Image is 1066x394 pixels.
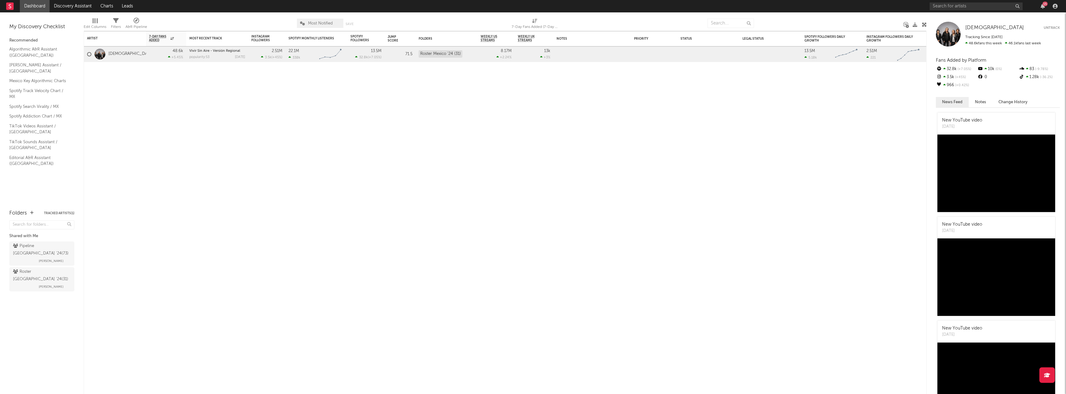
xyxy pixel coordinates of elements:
div: Roster [GEOGRAPHIC_DATA] '24 ( 31 ) [13,268,69,283]
div: +5.45 % [168,55,183,59]
div: +2.24 % [496,55,512,59]
div: Artist [87,37,134,40]
a: TikTok Videos Assistant / [GEOGRAPHIC_DATA] [9,123,68,135]
div: Vivir Sin Aire - Versión Regional [189,49,245,53]
span: +7.05 % [957,68,971,71]
span: +7.05 % [369,56,381,59]
div: 22.1M [289,49,299,53]
div: 15 [1042,2,1048,6]
div: 0 [977,73,1018,81]
div: Shared with Me [9,232,74,240]
div: [DATE] [942,228,982,234]
div: [DATE] [942,332,982,338]
div: 13k [544,49,550,53]
button: Untrack [1044,25,1060,31]
a: Pipeline [GEOGRAPHIC_DATA] '24(73)[PERSON_NAME] [9,241,74,266]
span: Tracking Since: [DATE] [965,35,1002,39]
div: 10k [977,65,1018,73]
a: Mexico Key Algorithmic Charts [9,77,68,84]
div: Spotify Followers [350,35,372,42]
a: Vivir Sin Aire - Versión Regional [189,49,240,53]
div: 2.51M [866,49,877,53]
span: [PERSON_NAME] [39,283,64,290]
span: 3.5k [265,56,271,59]
span: Fans Added by Platform [936,58,986,63]
div: 221 [866,55,876,60]
button: Change History [992,97,1034,107]
div: +3 % [540,55,550,59]
div: 966 [936,81,977,89]
span: 7-Day Fans Added [149,35,169,42]
div: Spotify Monthly Listeners [289,37,335,40]
div: Most Recent Track [189,37,236,40]
div: Folders [9,210,27,217]
a: [PERSON_NAME] Assistant / [GEOGRAPHIC_DATA] [9,62,68,74]
div: Notes [557,37,619,41]
div: Folders [419,37,465,41]
div: New YouTube video [942,325,982,332]
div: Spotify Followers Daily Growth [804,35,851,42]
div: 13.5M [804,49,815,53]
a: Roster [GEOGRAPHIC_DATA] '24(31)[PERSON_NAME] [9,267,74,291]
div: 338k [289,55,300,60]
span: Most Notified [308,21,333,25]
div: Instagram Followers Daily Growth [866,35,913,42]
div: Status [681,37,721,41]
svg: Chart title [894,46,922,62]
div: 13.5M [371,49,381,53]
a: [DEMOGRAPHIC_DATA] [108,51,154,57]
div: 8.17M [501,49,512,53]
button: Tracked Artists(1) [44,212,74,215]
div: Edit Columns [84,23,106,31]
div: Instagram Followers [251,35,273,42]
button: 15 [1041,4,1045,9]
span: +0.42 % [954,84,969,87]
div: [DATE] [942,124,982,130]
span: 48.6k fans this week [965,42,1002,45]
div: Legal Status [742,37,783,41]
a: Algorithmic A&R Assistant ([GEOGRAPHIC_DATA]) [9,46,68,59]
span: 0 % [994,68,1002,71]
svg: Chart title [832,46,860,62]
a: Spotify Search Virality / MX [9,103,68,110]
button: News Feed [936,97,969,107]
div: Filters [111,23,121,31]
div: 2.51M [272,49,282,53]
div: 83 [1019,65,1060,73]
input: Search for folders... [9,220,74,229]
div: 48.6k [173,49,183,53]
input: Search... [707,19,754,28]
div: 71.5 [388,51,412,58]
span: +45 % [954,76,966,79]
div: Filters [111,15,121,33]
span: [PERSON_NAME] [39,257,64,265]
div: 1.28k [1019,73,1060,81]
a: Spotify Addiction Chart / MX [9,113,68,120]
span: Weekly UK Streams [518,35,541,42]
div: ( ) [355,55,381,59]
div: A&R Pipeline [126,23,147,31]
div: Jump Score [388,35,403,42]
span: Weekly US Streams [481,35,502,42]
div: 7-Day Fans Added (7-Day Fans Added) [512,23,558,31]
a: [DEMOGRAPHIC_DATA] [965,25,1024,31]
button: Save [346,22,354,26]
div: 7-Day Fans Added (7-Day Fans Added) [512,15,558,33]
div: ( ) [261,55,282,59]
span: 46.1k fans last week [965,42,1041,45]
div: Edit Columns [84,15,106,33]
div: Recommended [9,37,74,44]
div: My Discovery Checklist [9,23,74,31]
button: Notes [969,97,992,107]
span: 32.8k [359,56,368,59]
span: [DEMOGRAPHIC_DATA] [965,25,1024,30]
div: New YouTube video [942,117,982,124]
a: TikTok Sounds Assistant / [GEOGRAPHIC_DATA] [9,139,68,151]
div: popularity: 53 [189,55,209,59]
svg: Chart title [316,46,344,62]
div: 5.18k [804,55,817,60]
div: A&R Pipeline [126,15,147,33]
div: Pipeline [GEOGRAPHIC_DATA] '24 ( 73 ) [13,242,69,257]
input: Search for artists [930,2,1023,10]
div: Roster Mexico '24 (31) [419,50,462,58]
